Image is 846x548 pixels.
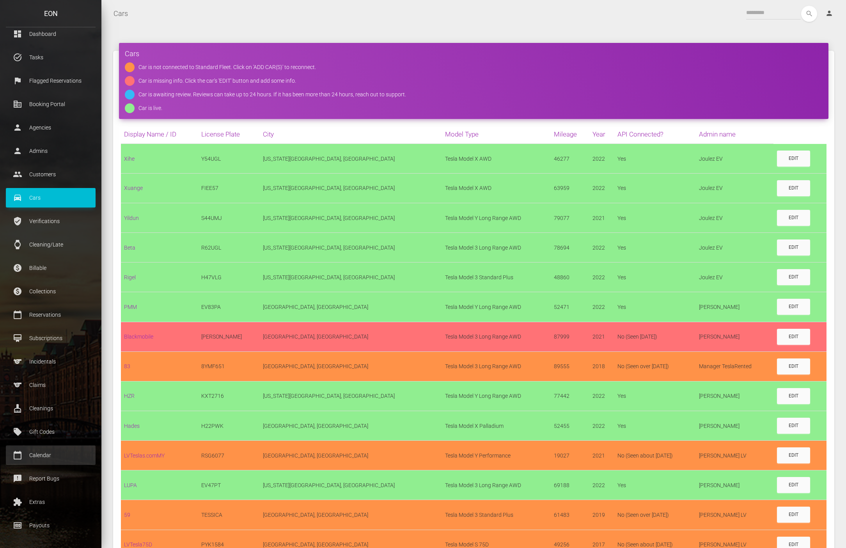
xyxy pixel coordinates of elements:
p: Gift Codes [12,426,90,438]
h4: Cars [125,49,823,59]
a: feedback Report Bugs [6,469,96,488]
a: HZR [124,393,135,399]
td: S44UMJ [198,203,260,232]
td: 63959 [551,173,589,203]
td: Joulez EV [696,173,773,203]
a: corporate_fare Booking Portal [6,94,96,114]
td: H47VLG [198,262,260,292]
th: Year [589,125,615,144]
div: Edit [789,393,798,399]
td: Y54UGL [198,144,260,174]
a: Hades [124,423,140,429]
a: card_membership Subscriptions [6,328,96,348]
td: [GEOGRAPHIC_DATA], [GEOGRAPHIC_DATA] [260,292,442,322]
div: Edit [789,185,798,192]
a: Beta [124,245,135,251]
a: local_offer Gift Codes [6,422,96,442]
p: Calendar [12,449,90,461]
td: 2021 [589,441,615,470]
a: Edit [777,447,810,463]
a: PMM [124,304,137,310]
div: Edit [789,452,798,459]
td: 52455 [551,411,589,440]
p: Verifications [12,215,90,227]
td: H22PWK [198,411,260,440]
a: Rigel [124,274,136,280]
p: Claims [12,379,90,391]
p: Billable [12,262,90,274]
a: Edit [777,180,810,196]
a: person Agencies [6,118,96,137]
td: R62UGL [198,233,260,262]
td: [GEOGRAPHIC_DATA], [GEOGRAPHIC_DATA] [260,500,442,530]
td: Yes [614,173,695,203]
a: money Payouts [6,516,96,535]
td: [US_STATE][GEOGRAPHIC_DATA], [GEOGRAPHIC_DATA] [260,470,442,500]
p: Cleanings [12,403,90,414]
a: task_alt Tasks [6,48,96,67]
td: Tesla Model 3 Standard Plus [442,500,550,530]
td: Tesla Model 3 Long Range AWD [442,233,550,262]
td: 2022 [589,144,615,174]
td: Joulez EV [696,203,773,232]
td: RSG6077 [198,441,260,470]
a: 59 [124,512,130,518]
p: Tasks [12,51,90,63]
th: License Plate [198,125,260,144]
td: [US_STATE][GEOGRAPHIC_DATA], [GEOGRAPHIC_DATA] [260,262,442,292]
a: Xihe [124,156,135,162]
td: 48860 [551,262,589,292]
td: 2022 [589,233,615,262]
p: Report Bugs [12,473,90,484]
td: No (Seen over [DATE]) [614,500,695,530]
p: Extras [12,496,90,508]
td: 69188 [551,470,589,500]
div: Car is missing info. Click the car's 'EDIT' button and add some info. [138,76,296,86]
div: Edit [789,511,798,518]
td: EV47PT [198,470,260,500]
th: API Connected? [614,125,695,144]
div: Edit [789,303,798,310]
div: Edit [789,333,798,340]
td: [PERSON_NAME] [696,381,773,411]
a: extension Extras [6,492,96,512]
td: KXT2716 [198,381,260,411]
td: Joulez EV [696,144,773,174]
td: Yes [614,262,695,292]
td: 19027 [551,441,589,470]
td: [GEOGRAPHIC_DATA], [GEOGRAPHIC_DATA] [260,322,442,351]
div: Edit [789,482,798,488]
td: Yes [614,381,695,411]
td: 2022 [589,470,615,500]
a: dashboard Dashboard [6,24,96,44]
a: 83 [124,363,130,369]
p: Collections [12,286,90,297]
div: Edit [789,422,798,429]
button: search [801,6,817,22]
td: [GEOGRAPHIC_DATA], [GEOGRAPHIC_DATA] [260,411,442,440]
td: [US_STATE][GEOGRAPHIC_DATA], [GEOGRAPHIC_DATA] [260,233,442,262]
td: Tesla Model X AWD [442,173,550,203]
div: Edit [789,274,798,280]
p: Admins [12,145,90,157]
td: [PERSON_NAME] [696,470,773,500]
a: Edit [777,269,810,285]
th: Display Name / ID [121,125,198,144]
td: 8YMF651 [198,351,260,381]
td: FIEE57 [198,173,260,203]
div: Edit [789,155,798,162]
td: [PERSON_NAME] [696,322,773,351]
p: Incidentals [12,356,90,367]
td: 61483 [551,500,589,530]
a: Edit [777,151,810,167]
a: LVTeslas.comMY [124,452,165,459]
td: Tesla Model 3 Long Range AWD [442,470,550,500]
div: Car is not connected to Standard Fleet. Click on 'ADD CAR(S)' to reconnect. [138,62,316,72]
td: 2022 [589,262,615,292]
td: Joulez EV [696,262,773,292]
td: 89555 [551,351,589,381]
td: Tesla Model Y Long Range AWD [442,203,550,232]
td: [PERSON_NAME] [198,322,260,351]
td: [PERSON_NAME] LV [696,500,773,530]
p: Dashboard [12,28,90,40]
